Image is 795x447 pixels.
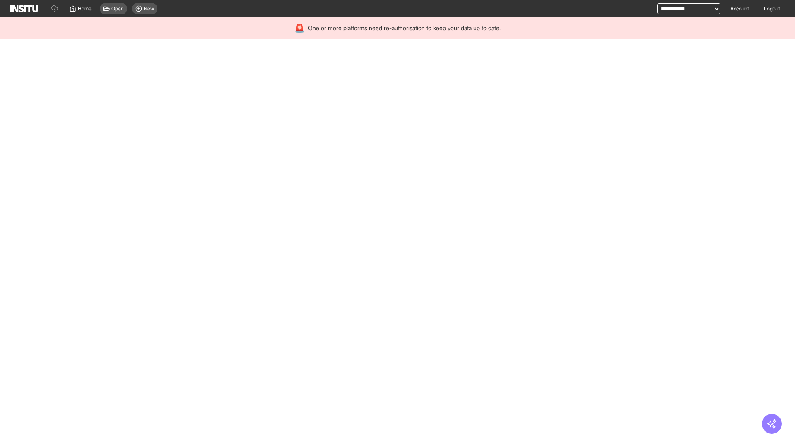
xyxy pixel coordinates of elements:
[78,5,92,12] span: Home
[294,22,305,34] div: 🚨
[10,5,38,12] img: Logo
[308,24,501,32] span: One or more platforms need re-authorisation to keep your data up to date.
[111,5,124,12] span: Open
[144,5,154,12] span: New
